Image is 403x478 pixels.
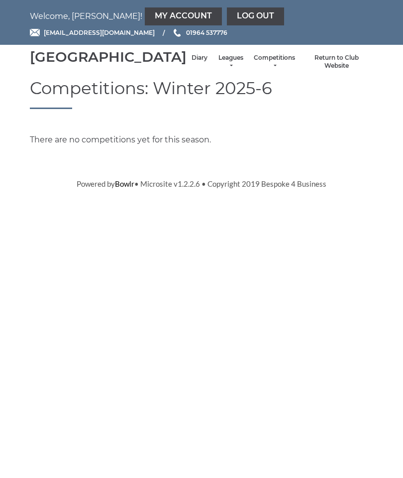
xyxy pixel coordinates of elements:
span: [EMAIL_ADDRESS][DOMAIN_NAME] [44,29,155,36]
span: Powered by • Microsite v1.2.2.6 • Copyright 2019 Bespoke 4 Business [77,179,326,188]
div: [GEOGRAPHIC_DATA] [30,49,187,65]
a: Email [EMAIL_ADDRESS][DOMAIN_NAME] [30,28,155,37]
a: Leagues [217,54,244,70]
h1: Competitions: Winter 2025-6 [30,79,373,109]
img: Email [30,29,40,36]
span: 01964 537776 [186,29,227,36]
a: My Account [145,7,222,25]
a: Phone us 01964 537776 [172,28,227,37]
a: Log out [227,7,284,25]
a: Bowlr [115,179,134,188]
div: There are no competitions yet for this season. [22,134,381,146]
a: Return to Club Website [305,54,368,70]
nav: Welcome, [PERSON_NAME]! [30,7,373,25]
a: Diary [192,54,207,62]
img: Phone us [174,29,181,37]
a: Competitions [254,54,295,70]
